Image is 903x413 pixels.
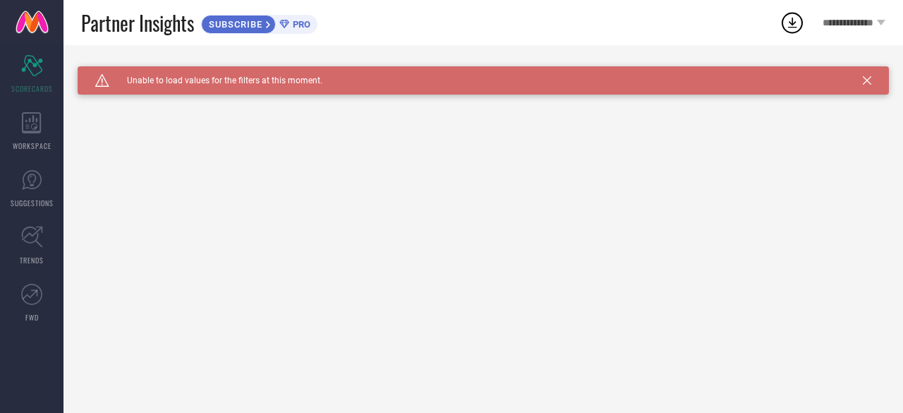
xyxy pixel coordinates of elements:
div: Unable to load filters at this moment. Please try later. [78,66,889,78]
span: TRENDS [20,255,44,265]
span: SUBSCRIBE [202,19,266,30]
a: SUBSCRIBEPRO [201,11,317,34]
span: SUGGESTIONS [11,198,54,208]
div: Open download list [780,10,805,35]
span: Unable to load values for the filters at this moment. [109,76,322,85]
span: Partner Insights [81,8,194,37]
span: PRO [289,19,310,30]
span: WORKSPACE [13,140,51,151]
span: FWD [25,312,39,323]
span: SCORECARDS [11,83,53,94]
